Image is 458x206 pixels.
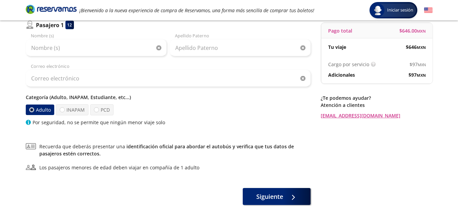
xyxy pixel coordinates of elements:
[39,143,311,157] span: Recuerda que deberás presentar una
[384,7,416,14] span: Iniciar sesión
[243,188,311,205] button: Siguiente
[417,29,426,34] small: MXN
[328,71,355,78] p: Adicionales
[65,21,74,29] div: 12
[321,112,433,119] a: [EMAIL_ADDRESS][DOMAIN_NAME]
[417,45,426,50] small: MXN
[26,4,77,14] i: Brand Logo
[409,71,426,78] span: $ 97
[56,104,88,115] label: INAPAM
[406,43,426,51] span: $ 646
[256,192,283,201] span: Siguiente
[170,39,311,56] input: Apellido Paterno
[39,143,294,157] a: identificación oficial para abordar el autobús y verifica que tus datos de pasajeros estén correc...
[79,7,314,14] em: ¡Bienvenido a la nueva experiencia de compra de Reservamos, una forma más sencilla de comprar tus...
[90,104,114,115] label: PCD
[321,101,433,109] p: Atención a clientes
[26,70,311,87] input: Correo electrónico
[26,39,166,56] input: Nombre (s)
[424,6,433,15] button: English
[328,27,352,34] p: Pago total
[399,27,426,34] span: $ 646.00
[417,73,426,78] small: MXN
[25,105,54,115] label: Adulto
[36,21,64,29] p: Pasajero 1
[328,43,346,51] p: Tu viaje
[328,61,369,68] p: Cargo por servicio
[26,4,77,16] a: Brand Logo
[26,94,311,101] p: Categoría (Adulto, INAPAM, Estudiante, etc...)
[418,62,426,67] small: MXN
[410,61,426,68] span: $ 97
[33,119,165,126] p: Por seguridad, no se permite que ningún menor viaje solo
[39,164,199,171] div: Los pasajeros menores de edad deben viajar en compañía de 1 adulto
[321,94,433,101] p: ¿Te podemos ayudar?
